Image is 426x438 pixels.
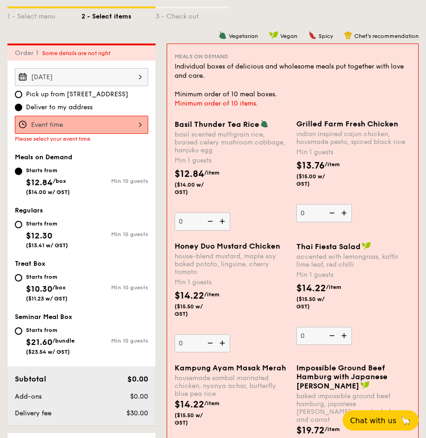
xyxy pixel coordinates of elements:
span: ($14.00 w/ GST) [26,189,70,195]
input: Pick up from [STREET_ADDRESS] [15,91,22,98]
div: Starts from [26,220,68,227]
span: Honey Duo Mustard Chicken [175,242,280,250]
span: ($11.23 w/ GST) [26,295,68,302]
img: icon-vegetarian.fe4039eb.svg [260,119,269,128]
span: Meals on Demand [15,153,72,161]
span: $0.00 [127,375,148,383]
span: /item [204,169,219,176]
span: Delivery fee [15,409,51,417]
img: icon-vegan.f8ff3823.svg [360,381,370,389]
div: Min 1 guests [296,270,411,280]
span: Impossible Ground Beef Hamburg with Japanese [PERSON_NAME] [296,363,388,390]
img: icon-spicy.37a8142b.svg [308,31,317,39]
div: Min 10 guests [81,178,148,184]
span: Treat Box [15,260,45,268]
span: $10.30 [26,284,52,294]
span: Chef's recommendation [354,33,419,39]
span: $12.84 [175,169,204,180]
span: /box [53,178,66,184]
span: /item [204,291,219,298]
div: 2 - Select items [81,8,156,21]
div: accented with lemongrass, kaffir lime leaf, red chilli [296,253,411,269]
div: Min 1 guests [296,148,411,157]
img: icon-reduce.1d2dbef1.svg [324,204,338,222]
span: Regulars [15,206,43,214]
span: $19.72 [296,425,325,436]
input: Starts from$12.30($13.41 w/ GST)Min 10 guests [15,221,22,228]
span: Pick up from [STREET_ADDRESS] [26,90,128,99]
span: /item [204,400,219,407]
span: Please select your event time [15,136,90,142]
span: ($15.00 w/ GST) [296,173,338,188]
span: $13.76 [296,160,325,171]
input: Starts from$10.30/box($11.23 w/ GST)Min 10 guests [15,274,22,282]
div: Starts from [26,326,75,334]
span: 🦙 [400,415,411,426]
span: ($15.50 w/ GST) [175,412,216,426]
input: Deliver to my address [15,104,22,111]
span: Spicy [319,33,333,39]
img: icon-add.58712e84.svg [338,327,352,344]
span: /box [52,284,66,291]
div: housemade sambal marinated chicken, nyonya achar, butterfly blue pea rice [175,374,289,398]
img: icon-reduce.1d2dbef1.svg [202,334,216,352]
img: icon-reduce.1d2dbef1.svg [324,327,338,344]
span: ($15.50 w/ GST) [175,303,216,318]
span: ($13.41 w/ GST) [26,242,68,249]
span: Add-ons [15,393,42,400]
div: basil scented multigrain rice, braised celery mushroom cabbage, hanjuku egg [175,131,289,154]
div: house-blend mustard, maple soy baked potato, linguine, cherry tomato [175,252,289,276]
input: Grilled Farm Fresh Chickenindian inspired cajun chicken, housmade pesto, spiced black riceMin 1 g... [296,204,352,222]
input: Event time [15,116,148,134]
div: indian inspired cajun chicken, housmade pesto, spiced black rice [296,130,411,146]
div: Min 10 guests [81,231,148,238]
div: baked impossible ground beef hamburg, japanese [PERSON_NAME], poached okra and carrot [296,392,411,424]
span: Meals on Demand [175,53,228,60]
span: /item [326,284,341,290]
input: Starts from$21.60/bundle($23.54 w/ GST)Min 10 guests [15,327,22,335]
span: Grilled Farm Fresh Chicken [296,119,398,128]
span: ($23.54 w/ GST) [26,349,70,355]
img: icon-vegetarian.fe4039eb.svg [219,31,227,39]
span: Basil Thunder Tea Rice [175,120,259,129]
img: icon-vegan.f8ff3823.svg [362,242,371,250]
span: Order 1 [15,49,42,57]
span: $14.22 [296,283,326,294]
button: Chat with us🦙 [343,410,419,431]
input: Thai Fiesta Saladaccented with lemongrass, kaffir lime leaf, red chilliMin 1 guests$14.22/item($1... [296,327,352,345]
span: Thai Fiesta Salad [296,242,361,251]
span: /item [325,161,340,168]
span: $21.60 [26,337,52,347]
span: Vegan [280,33,297,39]
div: Minimum order of 10 items. [175,99,411,108]
div: Min 10 guests [81,338,148,344]
span: $14.22 [175,399,204,410]
img: icon-reduce.1d2dbef1.svg [202,213,216,230]
div: Individual boxes of delicious and wholesome meals put together with love and care. Minimum order ... [175,62,411,99]
span: $14.22 [175,290,204,301]
div: 3 - Check out [156,8,230,21]
img: icon-add.58712e84.svg [216,213,230,230]
input: Event date [15,68,148,86]
input: Honey Duo Mustard Chickenhouse-blend mustard, maple soy baked potato, linguine, cherry tomatoMin ... [175,334,230,352]
span: $30.00 [126,409,148,417]
span: $12.84 [26,177,53,188]
div: Min 1 guests [175,278,289,287]
span: Subtotal [15,375,46,383]
img: icon-add.58712e84.svg [338,204,352,222]
div: 1 - Select menu [7,8,81,21]
span: Deliver to my address [26,103,93,112]
div: Min 1 guests [175,156,289,165]
span: /item [325,426,340,432]
span: Seminar Meal Box [15,313,72,321]
span: Chat with us [350,416,396,425]
div: Starts from [26,273,68,281]
img: icon-add.58712e84.svg [216,334,230,352]
span: ($14.00 w/ GST) [175,181,216,196]
span: Vegetarian [229,33,258,39]
div: Starts from [26,167,70,174]
img: icon-vegan.f8ff3823.svg [269,31,278,39]
img: icon-chef-hat.a58ddaea.svg [344,31,352,39]
div: Min 10 guests [81,284,148,291]
span: $0.00 [130,393,148,400]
